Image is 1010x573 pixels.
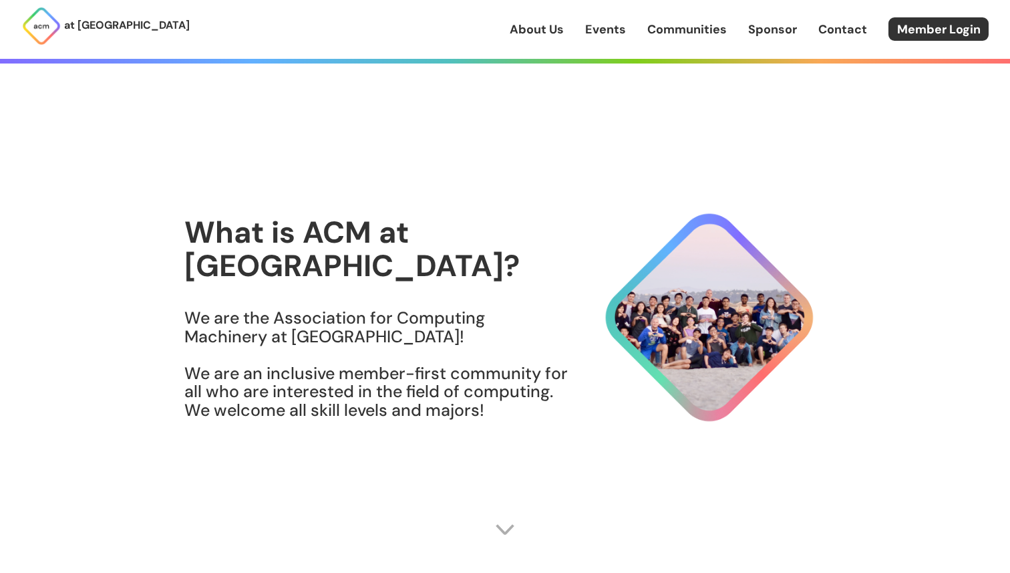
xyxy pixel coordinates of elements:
[184,309,569,419] h3: We are the Association for Computing Machinery at [GEOGRAPHIC_DATA]! We are an inclusive member-f...
[64,17,190,34] p: at [GEOGRAPHIC_DATA]
[495,520,515,540] img: Scroll Arrow
[510,21,564,38] a: About Us
[585,21,626,38] a: Events
[888,17,989,41] a: Member Login
[21,6,61,46] img: ACM Logo
[818,21,867,38] a: Contact
[748,21,797,38] a: Sponsor
[184,216,569,282] h1: What is ACM at [GEOGRAPHIC_DATA]?
[569,201,826,434] img: About Hero Image
[21,6,190,46] a: at [GEOGRAPHIC_DATA]
[647,21,727,38] a: Communities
